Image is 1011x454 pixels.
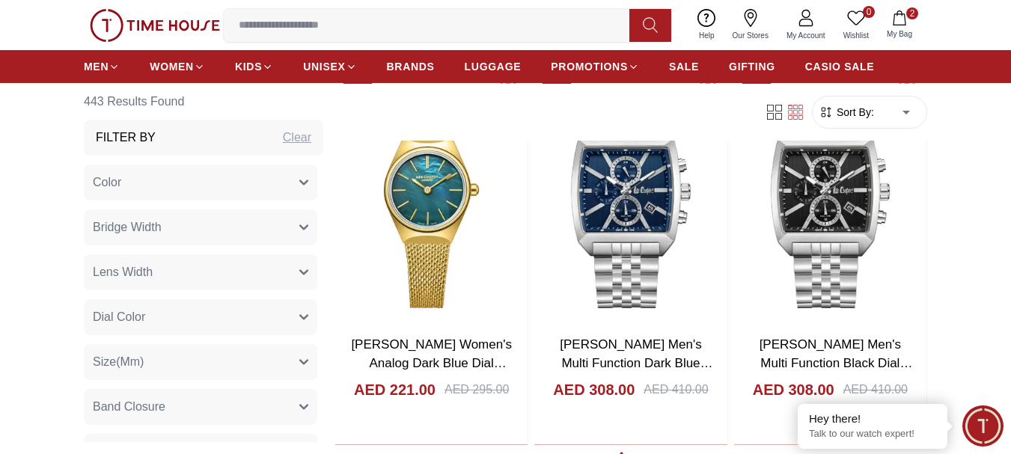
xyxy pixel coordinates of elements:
button: Color [84,165,317,200]
button: Band Closure [84,389,317,425]
span: Bridge Width [93,218,162,236]
span: Our Stores [727,30,775,41]
a: Our Stores [724,6,778,44]
span: Sort By: [834,105,874,120]
span: 0 [863,6,875,18]
span: KIDS [235,59,262,74]
div: Clear [283,129,311,147]
a: [PERSON_NAME] Men's Multi Function Black Dial Watch - LC08139.350 [760,337,913,390]
span: 2 [906,7,918,19]
span: My Bag [881,28,918,40]
a: LUGGAGE [465,53,522,80]
a: GIFTING [729,53,775,80]
button: Bridge Width [84,209,317,245]
a: [PERSON_NAME] Women's Analog Dark Blue Dial Watch - LC08140.170 [351,337,512,390]
span: PROMOTIONS [551,59,628,74]
a: Help [690,6,724,44]
span: SALE [669,59,699,74]
h4: AED 308.00 [553,379,635,400]
span: Band Closure [93,398,165,416]
div: AED 410.00 [644,381,708,399]
button: Sort By: [819,105,874,120]
a: BRANDS [387,53,435,80]
img: Lee Cooper Women's Analog Dark Blue Dial Watch - LC08140.170 [335,69,528,323]
div: AED 295.00 [445,381,509,399]
a: SALE [669,53,699,80]
h3: Filter By [96,129,156,147]
span: MEN [84,59,109,74]
span: Help [693,30,721,41]
button: Size(Mm) [84,344,317,380]
p: Talk to our watch expert! [809,428,936,441]
button: Dial Color [84,299,317,335]
span: Color [93,174,121,191]
span: LUGGAGE [465,59,522,74]
span: WOMEN [150,59,194,74]
a: PROMOTIONS [551,53,639,80]
div: Hey there! [809,411,936,426]
button: 2My Bag [878,7,921,43]
div: Chat Widget [962,405,1004,447]
span: Wishlist [837,30,875,41]
span: Lens Width [93,263,153,281]
span: GIFTING [729,59,775,74]
h4: AED 308.00 [753,379,834,400]
h6: 443 Results Found [84,84,323,120]
a: MEN [84,53,120,80]
span: CASIO SALE [805,59,875,74]
span: UNISEX [303,59,345,74]
span: Size(Mm) [93,353,144,371]
img: ... [90,9,220,42]
img: Lee Cooper Men's Multi Function Dark Blue Dial Watch - LC08139.390 [534,69,727,323]
a: 0Wishlist [834,6,878,44]
a: UNISEX [303,53,356,80]
h4: AED 221.00 [354,379,436,400]
span: BRANDS [387,59,435,74]
span: My Account [781,30,831,41]
a: [PERSON_NAME] Men's Multi Function Dark Blue Dial Watch - LC08139.390 [557,337,713,390]
a: CASIO SALE [805,53,875,80]
button: Lens Width [84,254,317,290]
div: AED 410.00 [843,381,908,399]
a: WOMEN [150,53,205,80]
img: Lee Cooper Men's Multi Function Black Dial Watch - LC08139.350 [734,69,926,323]
a: KIDS [235,53,273,80]
span: Dial Color [93,308,145,326]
